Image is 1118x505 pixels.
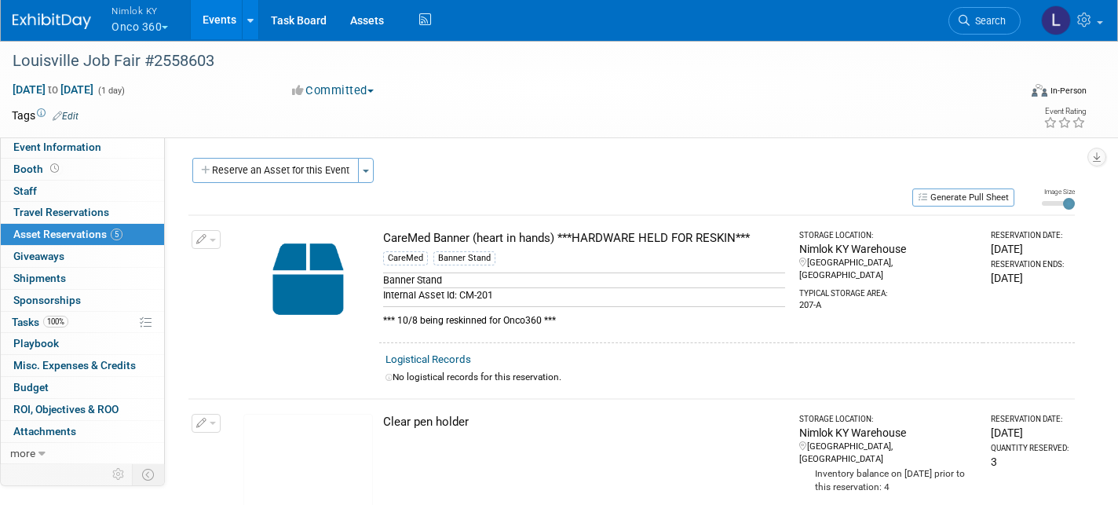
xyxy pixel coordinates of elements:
[1,290,164,311] a: Sponsorships
[799,282,977,299] div: Typical Storage Area:
[53,111,79,122] a: Edit
[1,333,164,354] a: Playbook
[13,403,119,415] span: ROI, Objectives & ROO
[13,163,62,175] span: Booth
[13,359,136,371] span: Misc. Expenses & Credits
[1,421,164,442] a: Attachments
[13,425,76,437] span: Attachments
[383,287,785,302] div: Internal Asset Id: CM-201
[13,13,91,29] img: ExhibitDay
[1042,187,1075,196] div: Image Size
[1050,85,1087,97] div: In-Person
[1,202,164,223] a: Travel Reservations
[799,414,977,425] div: Storage Location:
[13,141,101,153] span: Event Information
[97,86,125,96] span: (1 day)
[991,270,1069,286] div: [DATE]
[991,454,1069,470] div: 3
[13,206,109,218] span: Travel Reservations
[43,316,68,328] span: 100%
[991,259,1069,270] div: Reservation Ends:
[799,257,977,282] div: [GEOGRAPHIC_DATA], [GEOGRAPHIC_DATA]
[383,414,785,430] div: Clear pen holder
[799,241,977,257] div: Nimlok KY Warehouse
[1041,5,1071,35] img: Luc Schaefer
[13,337,59,349] span: Playbook
[192,158,359,183] button: Reserve an Asset for this Event
[1,377,164,398] a: Budget
[799,425,977,441] div: Nimlok KY Warehouse
[12,108,79,123] td: Tags
[799,466,977,494] div: Inventory balance on [DATE] prior to this reservation: 4
[383,230,785,247] div: CareMed Banner (heart in hands) ***HARDWARE HELD FOR RESKIN***
[46,83,60,96] span: to
[1,399,164,420] a: ROI, Objectives & ROO
[970,15,1006,27] span: Search
[12,316,68,328] span: Tasks
[799,230,977,241] div: Storage Location:
[133,464,165,485] td: Toggle Event Tabs
[385,371,1069,384] div: No logistical records for this reservation.
[1,137,164,158] a: Event Information
[13,228,122,240] span: Asset Reservations
[1,181,164,202] a: Staff
[111,2,168,19] span: Nimlok KY
[13,272,66,284] span: Shipments
[1,312,164,333] a: Tasks100%
[47,163,62,174] span: Booth not reserved yet
[1,268,164,289] a: Shipments
[912,188,1014,207] button: Generate Pull Sheet
[1,246,164,267] a: Giveaways
[243,230,373,328] img: Capital-Asset-Icon-2.png
[383,251,428,265] div: CareMed
[385,353,471,365] a: Logistical Records
[383,273,785,287] div: Banner Stand
[991,414,1069,425] div: Reservation Date:
[383,306,785,328] div: *** 10/8 being reskinned for Onco360 ***
[991,241,1069,257] div: [DATE]
[799,299,977,312] div: 207-A
[991,443,1069,454] div: Quantity Reserved:
[1,355,164,376] a: Misc. Expenses & Credits
[991,425,1069,441] div: [DATE]
[13,250,64,262] span: Giveaways
[12,82,94,97] span: [DATE] [DATE]
[948,7,1021,35] a: Search
[13,381,49,393] span: Budget
[13,294,81,306] span: Sponsorships
[1,159,164,180] a: Booth
[1032,84,1047,97] img: Format-Inperson.png
[1,443,164,464] a: more
[1043,108,1086,115] div: Event Rating
[799,441,977,466] div: [GEOGRAPHIC_DATA], [GEOGRAPHIC_DATA]
[105,464,133,485] td: Personalize Event Tab Strip
[7,47,995,75] div: Louisville Job Fair #2558603
[991,230,1069,241] div: Reservation Date:
[433,251,495,265] div: Banner Stand
[1,224,164,245] a: Asset Reservations5
[927,82,1087,105] div: Event Format
[287,82,380,99] button: Committed
[111,229,122,240] span: 5
[13,185,37,197] span: Staff
[10,447,35,459] span: more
